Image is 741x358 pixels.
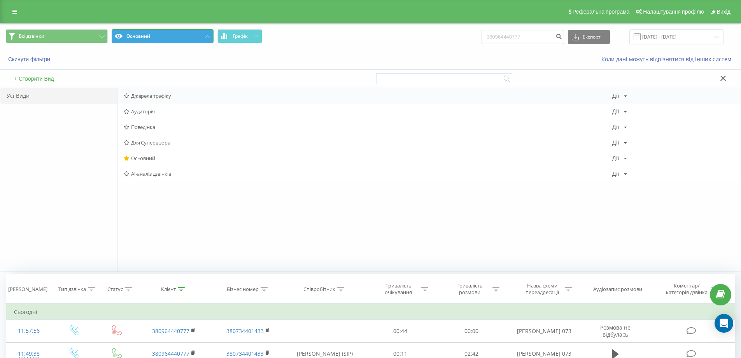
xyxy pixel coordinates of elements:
div: Співробітник [303,286,335,293]
button: + Створити Вид [12,75,56,82]
a: Коли дані можуть відрізнятися вiд інших систем [601,55,735,63]
button: Графік [217,29,262,43]
span: Реферальна програма [573,9,630,15]
span: Налаштування профілю [643,9,704,15]
div: Тривалість розмови [449,282,490,296]
span: Всі дзвінки [19,33,44,39]
div: Аудіозапис розмови [593,286,642,293]
a: 380964440777 [152,327,189,335]
div: Тривалість очікування [378,282,419,296]
span: Поведінка [124,124,612,130]
span: AI-аналіз дзвінків [124,171,612,176]
div: Коментар/категорія дзвінка [664,282,709,296]
div: Дії [612,109,619,114]
td: [PERSON_NAME] 073 [507,320,581,342]
div: Дії [612,93,619,99]
span: Основний [124,155,612,161]
button: Експорт [568,30,610,44]
span: Для Супервізора [124,140,612,145]
button: Всі дзвінки [6,29,108,43]
div: Тип дзвінка [58,286,86,293]
span: Графік [233,34,248,39]
div: Статус [107,286,123,293]
span: Розмова не відбулась [600,324,631,338]
div: Клієнт [161,286,176,293]
input: Пошук за номером [482,30,564,44]
div: Дії [612,140,619,145]
div: Назва схеми переадресації [521,282,563,296]
button: Закрити [718,75,729,83]
div: [PERSON_NAME] [8,286,47,293]
a: 380734401433 [226,327,264,335]
div: Дії [612,155,619,161]
span: Аудиторія [124,109,612,114]
div: 11:57:56 [14,323,44,339]
div: Усі Види [0,88,117,104]
div: Дії [612,171,619,176]
span: Джерела трафіку [124,93,612,99]
td: 00:44 [365,320,436,342]
a: 380964440777 [152,350,189,357]
td: Сьогодні [6,304,735,320]
td: 00:00 [436,320,507,342]
span: Вихід [717,9,730,15]
div: Бізнес номер [227,286,259,293]
a: 380734401433 [226,350,264,357]
button: Скинути фільтри [6,56,54,63]
div: Дії [612,124,619,130]
div: Open Intercom Messenger [715,314,733,333]
button: Основний [112,29,214,43]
